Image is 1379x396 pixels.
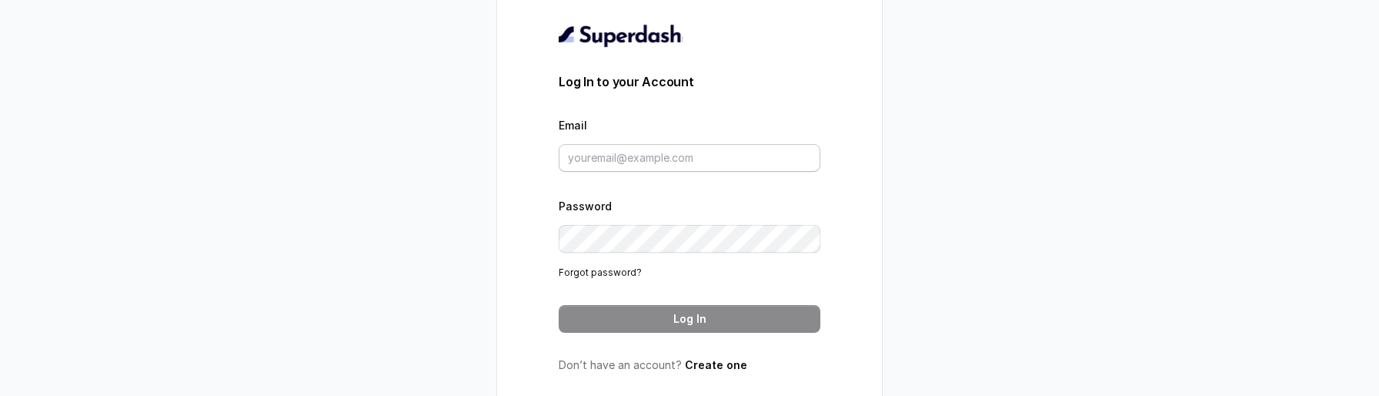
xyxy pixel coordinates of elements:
[559,357,820,373] p: Don’t have an account?
[559,305,820,333] button: Log In
[559,200,612,213] label: Password
[559,267,642,278] a: Forgot password?
[559,144,820,172] input: youremail@example.com
[685,358,747,371] a: Create one
[559,72,820,91] h3: Log In to your Account
[559,119,587,132] label: Email
[559,23,683,48] img: light.svg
